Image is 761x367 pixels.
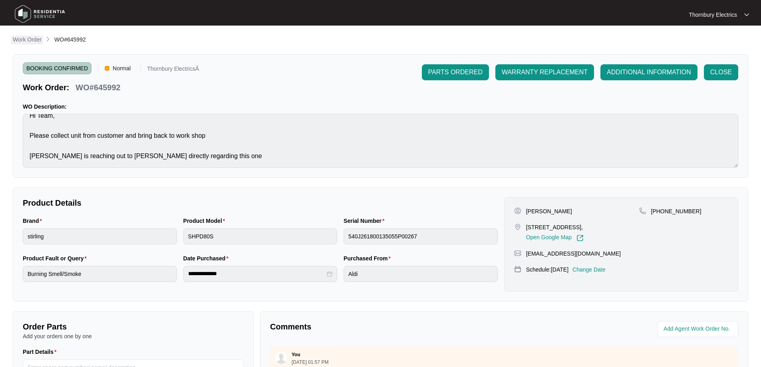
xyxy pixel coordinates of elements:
[704,64,738,80] button: CLOSE
[526,250,621,258] p: [EMAIL_ADDRESS][DOMAIN_NAME]
[76,82,120,93] p: WO#645992
[23,114,738,168] textarea: Hi Team, Please collect unit from customer and bring back to work shop [PERSON_NAME] is reaching ...
[23,228,177,244] input: Brand
[526,207,572,215] p: [PERSON_NAME]
[183,228,338,244] input: Product Model
[572,266,606,274] p: Change Date
[607,67,691,77] span: ADDITIONAL INFORMATION
[344,254,394,262] label: Purchased From
[23,332,244,340] p: Add your orders one by one
[514,223,521,230] img: map-pin
[428,67,483,77] span: PARTS ORDERED
[23,254,90,262] label: Product Fault or Query
[344,228,498,244] input: Serial Number
[270,321,499,332] p: Comments
[23,62,91,74] span: BOOKING CONFIRMED
[23,266,177,282] input: Product Fault or Query
[292,360,328,365] p: [DATE] 01:57 PM
[664,324,733,334] input: Add Agent Work Order No.
[11,36,43,44] a: Work Order
[13,36,42,44] p: Work Order
[344,266,498,282] input: Purchased From
[639,207,646,214] img: map-pin
[12,2,68,26] img: residentia service logo
[514,207,521,214] img: user-pin
[514,266,521,273] img: map-pin
[526,234,584,242] a: Open Google Map
[23,82,69,93] p: Work Order:
[514,250,521,257] img: map-pin
[744,13,749,17] img: dropdown arrow
[600,64,697,80] button: ADDITIONAL INFORMATION
[495,64,594,80] button: WARRANTY REPLACEMENT
[23,103,738,111] p: WO Description:
[576,234,584,242] img: Link-External
[23,348,60,356] label: Part Details
[45,36,51,42] img: chevron-right
[689,11,737,19] p: Thornbury Electrics
[651,207,701,215] p: [PHONE_NUMBER]
[147,66,199,74] p: Thornbury ElectricsÂ
[502,67,588,77] span: WARRANTY REPLACEMENT
[23,217,45,225] label: Brand
[23,197,498,208] p: Product Details
[188,270,326,278] input: Date Purchased
[292,351,300,358] p: You
[183,217,228,225] label: Product Model
[54,36,86,43] span: WO#645992
[526,266,568,274] p: Schedule: [DATE]
[344,217,387,225] label: Serial Number
[23,321,244,332] p: Order Parts
[275,352,287,364] img: user.svg
[183,254,232,262] label: Date Purchased
[422,64,489,80] button: PARTS ORDERED
[109,62,134,74] span: Normal
[105,66,109,71] img: Vercel Logo
[526,223,584,231] p: [STREET_ADDRESS],
[710,67,732,77] span: CLOSE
